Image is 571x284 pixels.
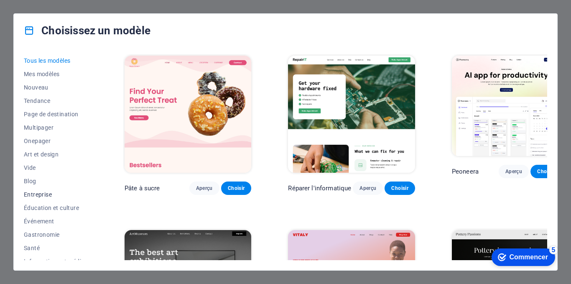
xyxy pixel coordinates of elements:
button: Gastronomie [24,228,88,241]
button: Choisir [385,182,415,195]
button: Événement [24,215,88,228]
font: Onepager [24,138,51,144]
button: Tous les modèles [24,54,88,67]
div: Commencer 5 éléments restants, 0 % terminé [5,4,68,22]
font: Multipager [24,124,54,131]
font: Aperçu [196,185,213,191]
button: Entreprise [24,188,88,201]
font: Informatique et médias [24,258,88,265]
font: Éducation et culture [24,205,79,211]
font: Aperçu [505,169,522,174]
button: Page de destination [24,107,88,121]
font: Tous les modèles [24,57,70,64]
font: Vide [24,164,36,171]
button: Blog [24,174,88,188]
button: Aperçu [353,182,383,195]
font: Pâte à sucre [125,184,160,192]
font: Blog [24,178,36,184]
font: Réparer l'informatique [288,184,351,192]
button: Informatique et médias [24,255,88,268]
font: Mes modèles [24,71,59,77]
font: Choisir [391,185,408,191]
button: Choisir [221,182,251,195]
button: Choisir [530,165,561,178]
font: Peoneera [452,168,479,175]
img: Peoneera [452,56,561,156]
font: Page de destination [24,111,79,118]
button: Nouveau [24,81,88,94]
font: Événement [24,218,54,225]
font: Tendance [24,97,50,104]
button: Art et design [24,148,88,161]
font: 5 [65,2,69,9]
font: Entreprise [24,191,52,198]
font: Aperçu [359,185,376,191]
font: Gastronomie [24,231,59,238]
button: Vide [24,161,88,174]
button: Éducation et culture [24,201,88,215]
font: Commencer [23,9,61,16]
button: Multipager [24,121,88,134]
font: Santé [24,245,40,251]
font: Choisir [228,185,245,191]
button: Onepager [24,134,88,148]
font: Art et design [24,151,59,158]
font: Choisir [537,169,554,174]
button: Aperçu [499,165,529,178]
img: Réparer l'informatique [288,56,415,173]
button: Aperçu [189,182,219,195]
button: Mes modèles [24,67,88,81]
img: Pâte à sucre [125,56,252,173]
button: Tendance [24,94,88,107]
font: Nouveau [24,84,48,91]
font: Choisissez un modèle [41,24,150,37]
button: Santé [24,241,88,255]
